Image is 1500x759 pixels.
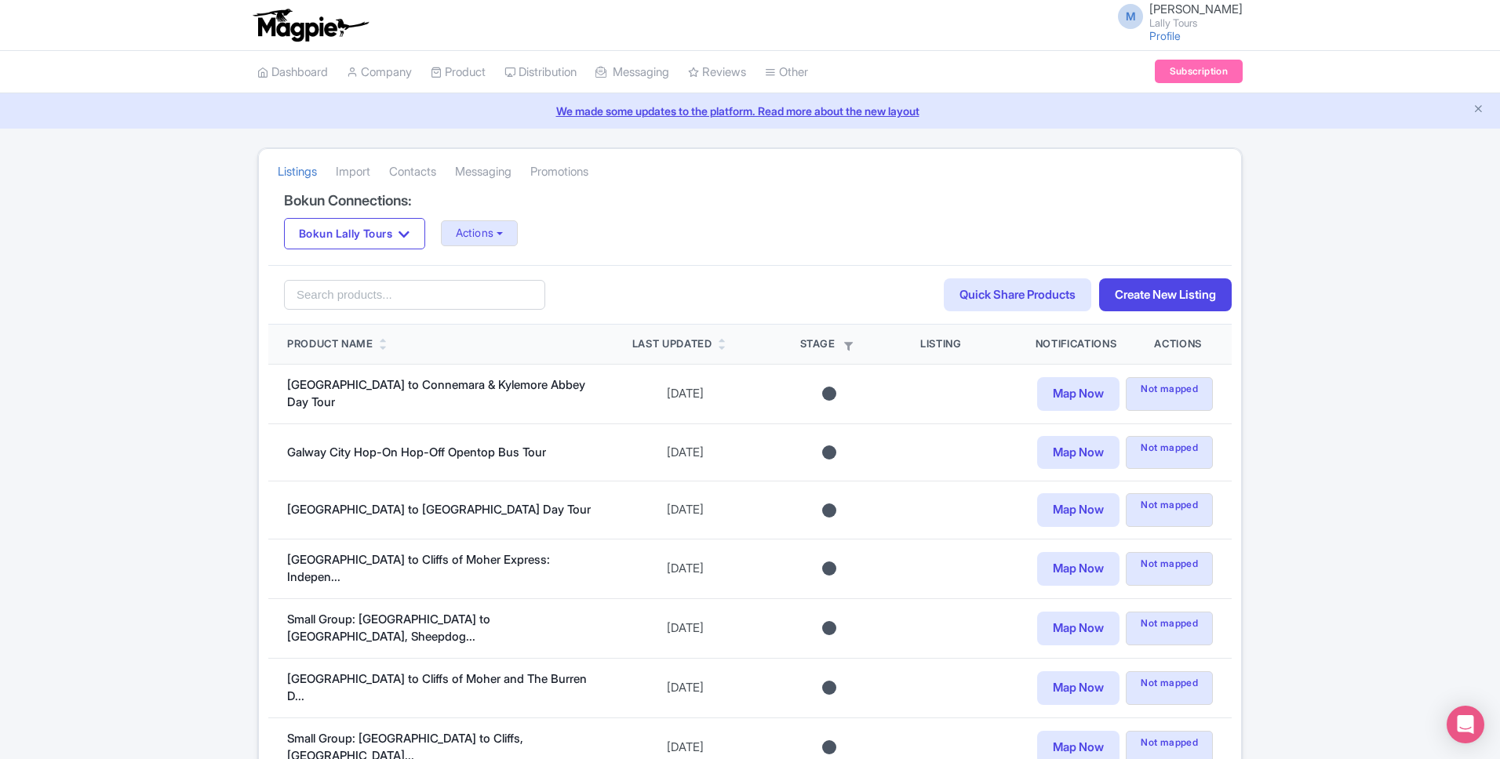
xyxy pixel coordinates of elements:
[1126,493,1213,527] span: Not mapped
[613,481,758,539] td: [DATE]
[765,51,808,94] a: Other
[1118,4,1143,29] span: M
[530,151,588,194] a: Promotions
[1473,101,1484,119] button: Close announcement
[1109,3,1243,28] a: M [PERSON_NAME] Lally Tours
[613,658,758,717] td: [DATE]
[688,51,746,94] a: Reviews
[613,364,758,423] td: [DATE]
[287,502,591,517] a: [GEOGRAPHIC_DATA] to [GEOGRAPHIC_DATA] Day Tour
[1149,2,1243,16] span: [PERSON_NAME]
[504,51,577,94] a: Distribution
[287,671,587,704] a: [GEOGRAPHIC_DATA] to Cliffs of Moher and The Burren D...
[1037,377,1120,411] a: Map Now
[1135,325,1232,364] th: Actions
[287,612,490,645] a: Small Group: [GEOGRAPHIC_DATA] to [GEOGRAPHIC_DATA], Sheepdog...
[284,280,545,310] input: Search products...
[1126,671,1213,705] span: Not mapped
[901,325,1017,364] th: Listing
[613,598,758,658] td: [DATE]
[441,220,519,246] button: Actions
[347,51,412,94] a: Company
[613,423,758,481] td: [DATE]
[431,51,486,94] a: Product
[287,336,373,352] div: Product Name
[776,336,883,352] div: Stage
[9,103,1491,119] a: We made some updates to the platform. Read more about the new layout
[944,278,1091,312] a: Quick Share Products
[257,51,328,94] a: Dashboard
[613,539,758,598] td: [DATE]
[632,336,712,352] div: Last Updated
[1149,29,1181,42] a: Profile
[1037,612,1120,645] a: Map Now
[1037,671,1120,705] a: Map Now
[595,51,669,94] a: Messaging
[1099,278,1232,312] a: Create New Listing
[1037,552,1120,586] a: Map Now
[287,377,585,410] a: [GEOGRAPHIC_DATA] to Connemara & Kylemore Abbey Day Tour
[278,151,317,194] a: Listings
[1149,18,1243,28] small: Lally Tours
[455,151,512,194] a: Messaging
[1017,325,1135,364] th: Notifications
[1037,436,1120,470] a: Map Now
[249,8,371,42] img: logo-ab69f6fb50320c5b225c76a69d11143b.png
[287,552,550,585] a: [GEOGRAPHIC_DATA] to Cliffs of Moher Express: Indepen...
[284,218,425,249] button: Bokun Lally Tours
[1037,493,1120,527] a: Map Now
[284,193,1216,209] h4: Bokun Connections:
[287,445,546,459] a: Galway City Hop-On Hop-Off Opentop Bus Tour
[1126,377,1213,411] span: Not mapped
[1447,706,1484,743] div: Open Intercom Messenger
[1155,60,1243,83] a: Subscription
[1126,436,1213,470] span: Not mapped
[844,342,853,350] i: Filter by stage
[1126,552,1213,586] span: Not mapped
[1126,612,1213,645] span: Not mapped
[336,151,370,194] a: Import
[389,151,436,194] a: Contacts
